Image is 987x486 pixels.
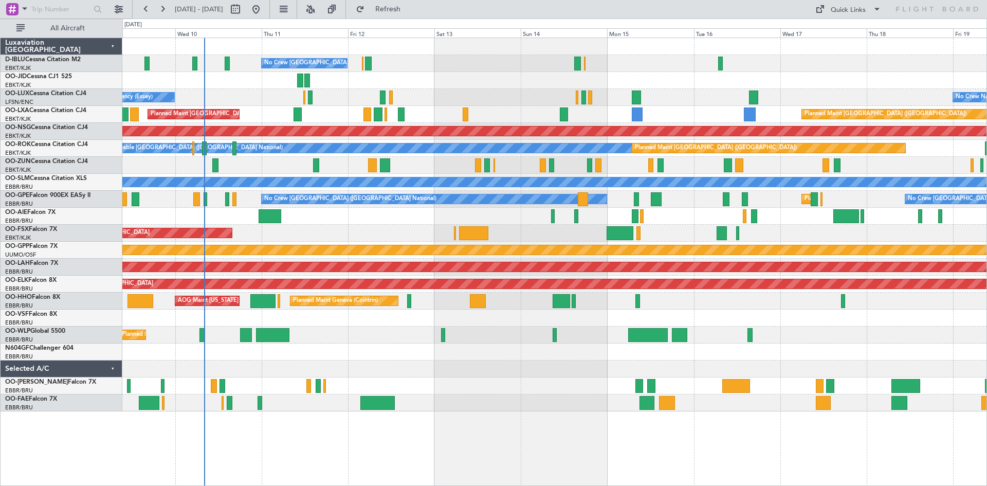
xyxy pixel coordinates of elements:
[264,56,436,71] div: No Crew [GEOGRAPHIC_DATA] ([GEOGRAPHIC_DATA] National)
[5,387,33,394] a: EBBR/BRU
[521,28,607,38] div: Sun 14
[5,311,57,317] a: OO-VSFFalcon 8X
[434,28,521,38] div: Sat 13
[5,81,31,89] a: EBKT/KJK
[607,28,693,38] div: Mon 15
[92,140,283,156] div: A/C Unavailable [GEOGRAPHIC_DATA] ([GEOGRAPHIC_DATA] National)
[348,28,434,38] div: Fri 12
[351,1,413,17] button: Refresh
[27,25,108,32] span: All Aircraft
[178,293,302,309] div: AOG Maint [US_STATE] ([GEOGRAPHIC_DATA])
[5,209,56,215] a: OO-AIEFalcon 7X
[5,98,33,106] a: LFSN/ENC
[293,293,378,309] div: Planned Maint Geneva (Cointrin)
[694,28,780,38] div: Tue 16
[5,311,29,317] span: OO-VSF
[5,243,29,249] span: OO-GPP
[780,28,867,38] div: Wed 17
[5,175,30,182] span: OO-SLM
[5,183,33,191] a: EBBR/BRU
[124,21,142,29] div: [DATE]
[5,379,68,385] span: OO-[PERSON_NAME]
[5,226,29,232] span: OO-FSX
[5,328,65,334] a: OO-WLPGlobal 5500
[5,115,31,123] a: EBKT/KJK
[5,260,58,266] a: OO-LAHFalcon 7X
[5,294,60,300] a: OO-HHOFalcon 8X
[5,251,36,259] a: UUMO/OSF
[867,28,953,38] div: Thu 18
[5,209,27,215] span: OO-AIE
[5,260,30,266] span: OO-LAH
[5,192,29,199] span: OO-GPE
[11,20,112,37] button: All Aircraft
[831,5,866,15] div: Quick Links
[5,277,57,283] a: OO-ELKFalcon 8X
[5,149,31,157] a: EBKT/KJK
[5,57,25,63] span: D-IBLU
[810,1,886,17] button: Quick Links
[5,379,96,385] a: OO-[PERSON_NAME]Falcon 7X
[5,132,31,140] a: EBKT/KJK
[175,28,262,38] div: Wed 10
[31,2,90,17] input: Trip Number
[5,107,29,114] span: OO-LXA
[5,141,88,148] a: OO-ROKCessna Citation CJ4
[5,404,33,411] a: EBBR/BRU
[151,106,337,122] div: Planned Maint [GEOGRAPHIC_DATA] ([GEOGRAPHIC_DATA] National)
[5,336,33,344] a: EBBR/BRU
[5,285,33,293] a: EBBR/BRU
[5,226,57,232] a: OO-FSXFalcon 7X
[5,91,29,97] span: OO-LUX
[5,175,87,182] a: OO-SLMCessna Citation XLS
[5,345,29,351] span: N604GF
[5,294,32,300] span: OO-HHO
[5,64,31,72] a: EBKT/KJK
[5,192,90,199] a: OO-GPEFalcon 900EX EASy II
[5,217,33,225] a: EBBR/BRU
[635,140,797,156] div: Planned Maint [GEOGRAPHIC_DATA] ([GEOGRAPHIC_DATA])
[5,319,33,327] a: EBBR/BRU
[5,396,29,402] span: OO-FAE
[5,234,31,242] a: EBKT/KJK
[264,191,436,207] div: No Crew [GEOGRAPHIC_DATA] ([GEOGRAPHIC_DATA] National)
[5,268,33,276] a: EBBR/BRU
[5,141,31,148] span: OO-ROK
[5,396,57,402] a: OO-FAEFalcon 7X
[805,106,966,122] div: Planned Maint [GEOGRAPHIC_DATA] ([GEOGRAPHIC_DATA])
[367,6,410,13] span: Refresh
[5,277,28,283] span: OO-ELK
[5,107,86,114] a: OO-LXACessna Citation CJ4
[5,158,31,165] span: OO-ZUN
[5,302,33,310] a: EBBR/BRU
[5,166,31,174] a: EBKT/KJK
[175,5,223,14] span: [DATE] - [DATE]
[5,200,33,208] a: EBBR/BRU
[5,91,86,97] a: OO-LUXCessna Citation CJ4
[5,74,72,80] a: OO-JIDCessna CJ1 525
[5,74,27,80] span: OO-JID
[5,243,58,249] a: OO-GPPFalcon 7X
[5,158,88,165] a: OO-ZUNCessna Citation CJ4
[5,57,81,63] a: D-IBLUCessna Citation M2
[5,124,88,131] a: OO-NSGCessna Citation CJ4
[262,28,348,38] div: Thu 11
[5,353,33,361] a: EBBR/BRU
[5,345,74,351] a: N604GFChallenger 604
[5,124,31,131] span: OO-NSG
[89,28,175,38] div: Tue 9
[5,328,30,334] span: OO-WLP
